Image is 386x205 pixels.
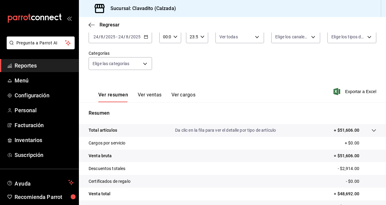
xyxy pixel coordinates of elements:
[338,165,376,172] p: - $2,914.00
[126,34,129,39] input: --
[100,22,120,28] span: Regresar
[15,76,74,85] span: Menú
[138,92,162,102] button: Ver ventas
[89,165,125,172] p: Descuentos totales
[15,91,74,99] span: Configuración
[335,88,376,95] button: Exportar a Excel
[334,127,359,134] p: + $51,606.00
[15,121,74,129] span: Facturación
[15,106,74,114] span: Personal
[16,40,65,46] span: Pregunta a Parrot AI
[15,61,74,70] span: Reportes
[98,92,128,102] button: Ver resumen
[15,193,74,201] span: Recomienda Parrot
[100,34,103,39] input: --
[334,191,376,197] p: = $48,692.00
[89,178,130,185] p: Certificados de regalo
[219,34,238,40] span: Ver todas
[15,179,66,186] span: Ayuda
[129,34,130,39] span: /
[171,92,196,102] button: Ver cargos
[334,153,376,159] p: = $51,606.00
[275,34,309,40] span: Elige los canales de venta
[345,140,376,146] p: + $0.00
[89,140,126,146] p: Cargos por servicio
[89,22,120,28] button: Regresar
[130,34,141,39] input: ----
[331,34,365,40] span: Elige los tipos de orden
[89,153,112,159] p: Venta bruta
[89,191,110,197] p: Venta total
[103,34,105,39] span: /
[89,127,117,134] p: Total artículos
[89,51,152,55] label: Categorías
[98,92,195,102] div: navigation tabs
[93,34,99,39] input: --
[118,34,124,39] input: --
[67,16,72,21] button: open_drawer_menu
[175,127,276,134] p: Da clic en la fila para ver el detalle por tipo de artículo
[93,61,130,67] span: Elige las categorías
[15,151,74,159] span: Suscripción
[105,34,116,39] input: ----
[15,136,74,144] span: Inventarios
[116,34,117,39] span: -
[7,36,75,49] button: Pregunta a Parrot AI
[4,44,75,50] a: Pregunta a Parrot AI
[99,34,100,39] span: /
[106,5,176,12] h3: Sucursal: Clavadito (Calzada)
[346,178,376,185] p: - $0.00
[124,34,125,39] span: /
[89,109,376,117] p: Resumen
